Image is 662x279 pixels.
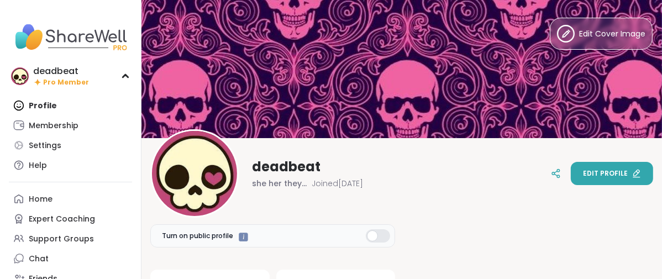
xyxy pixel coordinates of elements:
span: deadbeat [252,158,321,176]
div: Support Groups [29,234,94,245]
img: deadbeat [11,67,29,85]
a: Chat [9,249,132,269]
div: deadbeat [33,65,89,77]
div: Expert Coaching [29,214,95,225]
div: Home [29,194,52,205]
button: Edit profile [571,162,653,185]
div: Chat [29,254,49,265]
a: Expert Coaching [9,209,132,229]
a: Help [9,155,132,175]
a: Settings [9,135,132,155]
div: Settings [29,140,61,151]
iframe: Spotlight [239,233,248,242]
div: Help [29,160,47,171]
a: Home [9,189,132,209]
span: Pro Member [43,78,89,87]
span: Edit Cover Image [579,28,645,40]
img: ShareWell Nav Logo [9,18,132,56]
a: Membership [9,115,132,135]
img: deadbeat [152,131,237,216]
span: Turn on public profile [162,231,233,241]
span: Edit profile [583,169,628,178]
span: she her they them [252,178,307,189]
button: Edit Cover Image [550,18,653,50]
span: Joined [DATE] [312,178,363,189]
a: Support Groups [9,229,132,249]
div: Membership [29,120,78,131]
